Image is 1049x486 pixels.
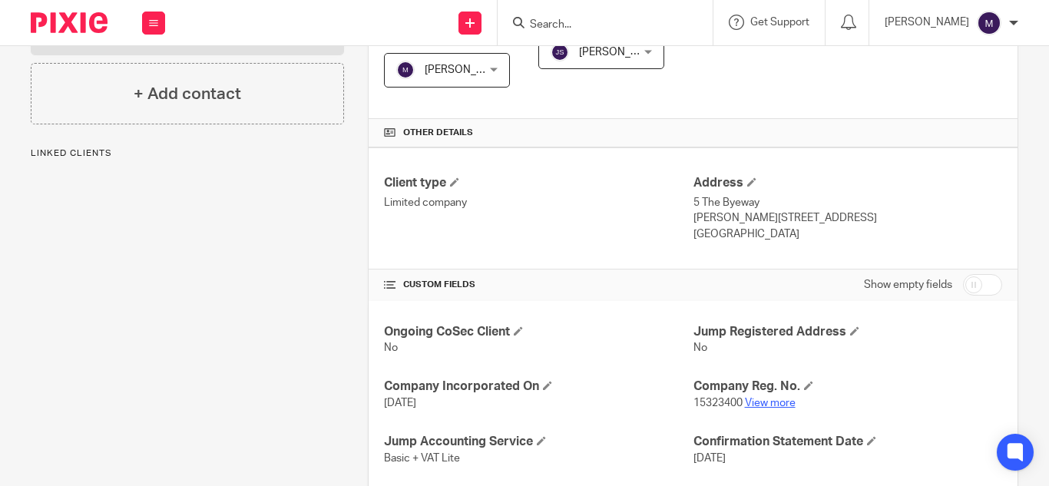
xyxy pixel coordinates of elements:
h4: Company Reg. No. [693,379,1002,395]
h4: Jump Accounting Service [384,434,693,450]
img: svg%3E [977,11,1001,35]
span: [DATE] [693,453,726,464]
img: svg%3E [396,61,415,79]
span: Basic + VAT Lite [384,453,460,464]
span: Get Support [750,17,809,28]
p: Limited company [384,195,693,210]
h4: CUSTOM FIELDS [384,279,693,291]
span: No [384,342,398,353]
p: [PERSON_NAME] [885,15,969,30]
h4: Ongoing CoSec Client [384,324,693,340]
a: View more [745,398,796,408]
span: [PERSON_NAME] [425,64,509,75]
h4: + Add contact [134,82,241,106]
span: [PERSON_NAME] [579,47,663,58]
p: [GEOGRAPHIC_DATA] [693,226,1002,242]
span: [DATE] [384,398,416,408]
input: Search [528,18,667,32]
label: Show empty fields [864,277,952,293]
img: Pixie [31,12,108,33]
img: svg%3E [551,43,569,61]
h4: Company Incorporated On [384,379,693,395]
span: No [693,342,707,353]
h4: Client type [384,175,693,191]
h4: Confirmation Statement Date [693,434,1002,450]
h4: Address [693,175,1002,191]
p: 5 The Byeway [693,195,1002,210]
h4: Jump Registered Address [693,324,1002,340]
p: [PERSON_NAME][STREET_ADDRESS] [693,210,1002,226]
p: Linked clients [31,147,344,160]
span: 15323400 [693,398,743,408]
span: Other details [403,127,473,139]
